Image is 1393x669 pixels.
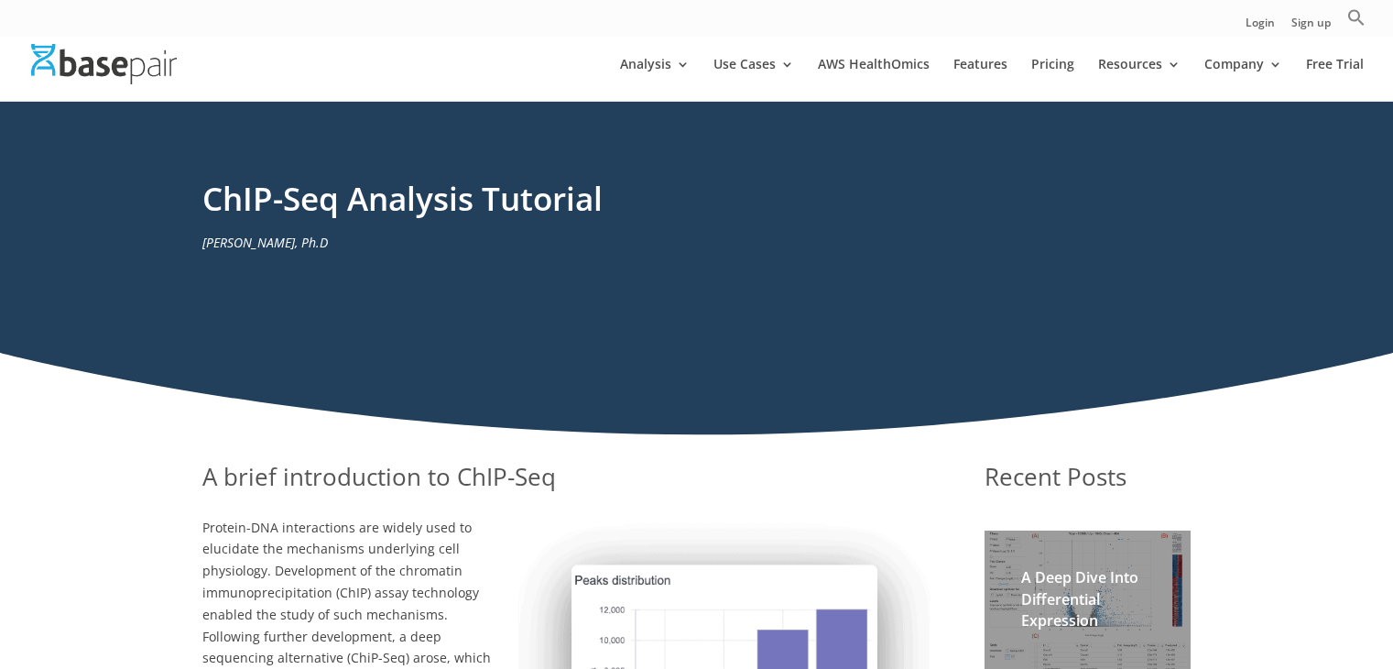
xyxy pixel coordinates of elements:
a: Sign up [1291,17,1331,37]
h1: ChIP-Seq Analysis Tutorial [202,176,1192,232]
em: [PERSON_NAME], Ph.D [202,234,328,251]
a: Features [953,58,1007,101]
a: Use Cases [713,58,794,101]
img: Basepair [31,44,177,83]
a: AWS HealthOmics [818,58,930,101]
h1: Recent Posts [985,460,1191,504]
a: Search Icon Link [1347,8,1366,37]
span: A brief introduction to ChIP-Seq [202,460,556,493]
a: Free Trial [1306,58,1364,101]
a: Analysis [620,58,690,101]
svg: Search [1347,8,1366,27]
a: Login [1246,17,1275,37]
a: Resources [1098,58,1181,101]
a: Pricing [1031,58,1074,101]
a: Company [1204,58,1282,101]
h2: A Deep Dive Into Differential Expression [1021,567,1154,641]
